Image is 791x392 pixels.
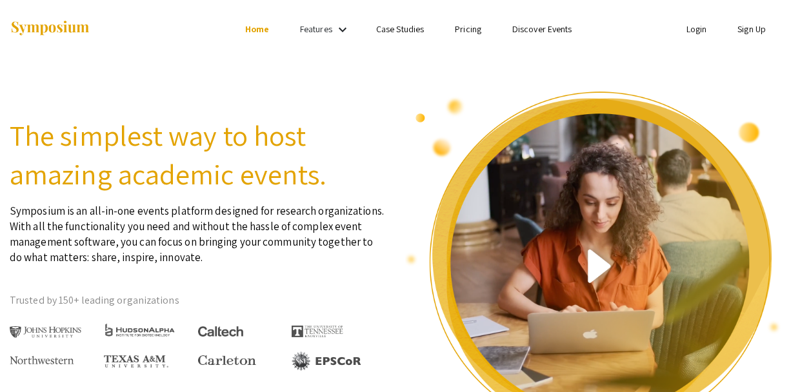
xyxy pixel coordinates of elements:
[10,291,386,310] p: Trusted by 150+ leading organizations
[198,326,243,337] img: Caltech
[10,116,386,193] h2: The simplest way to host amazing academic events.
[292,351,363,370] img: EPSCOR
[198,355,256,366] img: Carleton
[10,356,74,364] img: Northwestern
[10,193,386,265] p: Symposium is an all-in-one events platform designed for research organizations. With all the func...
[104,323,175,338] img: HudsonAlpha
[10,20,90,37] img: Symposium by ForagerOne
[512,23,572,35] a: Discover Events
[376,23,424,35] a: Case Studies
[104,355,168,368] img: Texas A&M University
[10,326,81,338] img: Johns Hopkins University
[245,23,269,35] a: Home
[686,23,707,35] a: Login
[300,23,332,35] a: Features
[292,326,343,337] img: The University of Tennessee
[737,23,766,35] a: Sign Up
[335,22,350,37] mat-icon: Expand Features list
[455,23,481,35] a: Pricing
